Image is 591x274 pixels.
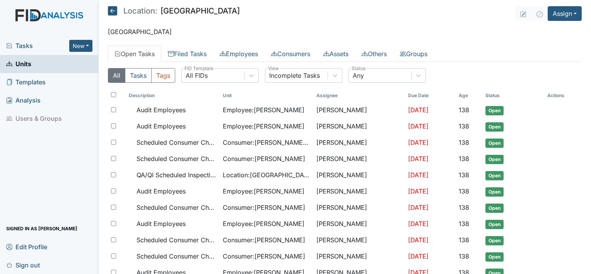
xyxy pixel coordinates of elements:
span: Analysis [6,94,41,106]
span: 138 [459,155,469,163]
div: Incomplete Tasks [269,71,320,80]
span: [DATE] [408,122,429,130]
h5: [GEOGRAPHIC_DATA] [108,6,240,15]
span: 138 [459,171,469,179]
span: Audit Employees [137,219,186,228]
span: 138 [459,252,469,260]
span: 138 [459,106,469,114]
span: Audit Employees [137,187,186,196]
th: Actions [544,89,582,102]
span: Sign out [6,259,40,271]
span: [DATE] [408,187,429,195]
span: Location : [GEOGRAPHIC_DATA] [223,170,310,180]
span: Open [485,220,504,229]
span: Consumer : [PERSON_NAME] [223,252,305,261]
span: Employee : [PERSON_NAME] [223,219,304,228]
a: Filed Tasks [161,46,213,62]
th: Toggle SortBy [220,89,313,102]
span: Consumer : [PERSON_NAME] [223,203,305,212]
th: Toggle SortBy [126,89,219,102]
span: Consumer : [PERSON_NAME] [223,235,305,245]
span: Employee : [PERSON_NAME] [223,122,304,131]
span: Open [485,252,504,262]
a: Assets [317,46,355,62]
td: [PERSON_NAME] [313,200,405,216]
td: [PERSON_NAME] [313,183,405,200]
span: [DATE] [408,139,429,146]
div: Type filter [108,68,175,83]
span: QA/QI Scheduled Inspection [137,170,216,180]
span: Open [485,187,504,197]
td: [PERSON_NAME] [313,216,405,232]
td: [PERSON_NAME] [313,167,405,183]
span: Employee : [PERSON_NAME] [223,187,304,196]
span: 138 [459,122,469,130]
span: Signed in as [PERSON_NAME] [6,223,77,235]
td: [PERSON_NAME] [313,151,405,167]
span: Consumer : [PERSON_NAME] [223,154,305,163]
span: Scheduled Consumer Chart Review [137,235,216,245]
span: 138 [459,220,469,228]
td: [PERSON_NAME] [313,232,405,248]
div: All FIDs [186,71,208,80]
span: Audit Employees [137,105,186,115]
span: Audit Employees [137,122,186,131]
span: Consumer : [PERSON_NAME][GEOGRAPHIC_DATA] [223,138,310,147]
a: Employees [213,46,265,62]
span: Scheduled Consumer Chart Review [137,203,216,212]
span: [DATE] [408,252,429,260]
span: Units [6,58,31,70]
a: Others [355,46,393,62]
td: [PERSON_NAME] [313,102,405,118]
span: Open [485,122,504,132]
span: Employee : [PERSON_NAME] [223,105,304,115]
span: Templates [6,76,46,88]
th: Toggle SortBy [482,89,544,102]
span: Open [485,139,504,148]
a: Tasks [6,41,69,50]
span: [DATE] [408,155,429,163]
span: Scheduled Consumer Chart Review [137,252,216,261]
button: Tags [151,68,175,83]
td: [PERSON_NAME] [313,135,405,151]
span: Open [485,171,504,180]
span: 138 [459,187,469,195]
button: Assign [548,6,582,21]
span: Open [485,106,504,115]
span: [DATE] [408,106,429,114]
span: Open [485,236,504,245]
span: [DATE] [408,236,429,244]
a: Consumers [265,46,317,62]
span: 138 [459,204,469,211]
span: Scheduled Consumer Chart Review [137,138,216,147]
button: All [108,68,125,83]
div: Any [353,71,364,80]
input: Toggle All Rows Selected [111,92,116,97]
span: [DATE] [408,220,429,228]
th: Toggle SortBy [405,89,456,102]
span: Location: [123,7,157,15]
a: Open Tasks [108,46,161,62]
span: [DATE] [408,204,429,211]
td: [PERSON_NAME] [313,118,405,135]
span: 138 [459,236,469,244]
button: Tasks [125,68,152,83]
th: Assignee [313,89,405,102]
td: [PERSON_NAME] [313,248,405,265]
span: Edit Profile [6,241,47,253]
span: Scheduled Consumer Chart Review [137,154,216,163]
a: Groups [393,46,434,62]
span: Open [485,204,504,213]
span: Open [485,155,504,164]
th: Toggle SortBy [456,89,482,102]
button: New [69,40,92,52]
span: [DATE] [408,171,429,179]
p: [GEOGRAPHIC_DATA] [108,27,582,36]
span: 138 [459,139,469,146]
